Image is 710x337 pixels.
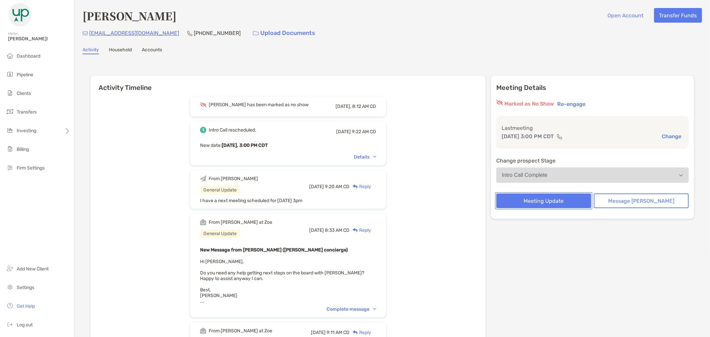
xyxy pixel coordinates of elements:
span: Billing [17,147,29,152]
img: Open dropdown arrow [679,174,683,176]
img: communication type [557,134,563,139]
img: get-help icon [6,302,14,310]
span: [DATE] [311,330,326,335]
img: Zoe Logo [8,3,32,27]
p: New date : [200,141,376,150]
img: billing icon [6,145,14,153]
span: Investing [17,128,36,134]
div: Details [354,154,376,160]
button: Meeting Update [496,193,591,208]
button: Transfer Funds [654,8,702,23]
img: pipeline icon [6,70,14,78]
img: Reply icon [353,184,358,189]
b: New Message from [PERSON_NAME] ([PERSON_NAME] concierge) [200,247,348,253]
img: Event icon [200,328,206,334]
span: I have a next meeting scheduled for [DATE] 3pm [200,198,302,203]
span: 8:12 AM CD [352,104,376,109]
img: red eyr [496,100,503,105]
h4: [PERSON_NAME] [83,8,176,23]
span: Dashboard [17,53,40,59]
p: Marked as No Show [504,100,554,108]
a: Activity [83,47,99,54]
div: Reply [350,227,371,234]
div: From [PERSON_NAME] at Zoe [209,219,272,225]
img: Event icon [200,102,206,107]
span: Hi [PERSON_NAME], Do you need any help getting next steps on the board with [PERSON_NAME]? Happy ... [200,259,364,304]
span: 8:33 AM CD [325,227,350,233]
span: Settings [17,285,34,290]
span: [DATE] [309,227,324,233]
a: Accounts [142,47,162,54]
img: transfers icon [6,108,14,116]
img: Reply icon [353,228,358,232]
span: Log out [17,322,33,328]
img: logout icon [6,320,14,328]
p: [PHONE_NUMBER] [194,29,241,37]
div: From [PERSON_NAME] [209,176,258,181]
p: [EMAIL_ADDRESS][DOMAIN_NAME] [89,29,179,37]
img: clients icon [6,89,14,97]
img: button icon [253,31,259,36]
img: dashboard icon [6,52,14,60]
div: Reply [350,183,371,190]
img: Email Icon [83,31,88,35]
span: [DATE] [309,184,324,189]
span: Transfers [17,109,37,115]
span: 9:22 AM CD [352,129,376,135]
b: [DATE], 3:00 PM CDT [222,143,268,148]
img: add_new_client icon [6,264,14,272]
span: Add New Client [17,266,49,272]
div: From [PERSON_NAME] at Zoe [209,328,272,334]
div: Reply [350,329,371,336]
div: [PERSON_NAME] has been marked as no show [209,102,309,108]
div: Intro Call Complete [502,172,548,178]
p: [DATE] 3:00 PM CDT [502,132,554,141]
span: Clients [17,91,31,96]
h6: Activity Timeline [91,76,486,92]
img: Phone Icon [187,31,192,36]
span: Pipeline [17,72,33,78]
button: Open Account [602,8,649,23]
div: General Update [200,186,240,194]
button: Change [660,133,683,140]
a: Household [109,47,132,54]
img: firm-settings icon [6,164,14,171]
img: Chevron icon [373,308,376,310]
p: Meeting Details [496,84,689,92]
p: Last meeting [502,124,683,132]
span: [PERSON_NAME]! [8,36,70,42]
span: [DATE], [336,104,351,109]
a: Upload Documents [249,26,320,40]
div: Complete message [327,306,376,312]
img: Reply icon [353,330,358,335]
button: Intro Call Complete [496,168,689,183]
span: Get Help [17,303,35,309]
button: Message [PERSON_NAME] [594,193,689,208]
p: Change prospect Stage [496,157,689,165]
img: Event icon [200,175,206,182]
span: 9:20 AM CD [325,184,350,189]
span: Firm Settings [17,165,45,171]
img: investing icon [6,126,14,134]
div: Intro Call rescheduled. [209,127,256,133]
img: Event icon [200,219,206,225]
img: settings icon [6,283,14,291]
span: 9:11 AM CD [327,330,350,335]
img: Chevron icon [373,156,376,158]
button: Re-engage [555,100,588,108]
div: General Update [200,229,240,238]
span: [DATE] [336,129,351,135]
img: Event icon [200,127,206,133]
